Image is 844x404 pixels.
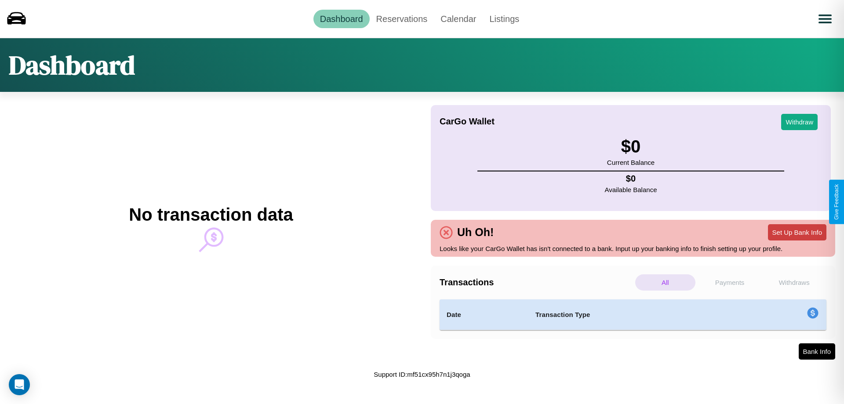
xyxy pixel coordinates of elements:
h4: Date [447,309,521,320]
button: Withdraw [781,114,818,130]
a: Calendar [434,10,483,28]
a: Reservations [370,10,434,28]
p: Looks like your CarGo Wallet has isn't connected to a bank. Input up your banking info to finish ... [440,243,826,255]
h4: Uh Oh! [453,226,498,239]
h4: $ 0 [605,174,657,184]
div: Open Intercom Messenger [9,374,30,395]
a: Listings [483,10,526,28]
p: Payments [700,274,760,291]
a: Dashboard [313,10,370,28]
h3: $ 0 [607,137,655,157]
button: Set Up Bank Info [768,224,826,240]
button: Open menu [813,7,837,31]
p: Withdraws [764,274,824,291]
p: Current Balance [607,157,655,168]
h2: No transaction data [129,205,293,225]
h4: CarGo Wallet [440,116,495,127]
h4: Transaction Type [535,309,735,320]
table: simple table [440,299,826,330]
p: Support ID: mf51cx95h7n1j3qoga [374,368,470,380]
div: Give Feedback [833,184,840,220]
h1: Dashboard [9,47,135,83]
p: Available Balance [605,184,657,196]
button: Bank Info [799,343,835,360]
p: All [635,274,695,291]
h4: Transactions [440,277,633,288]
